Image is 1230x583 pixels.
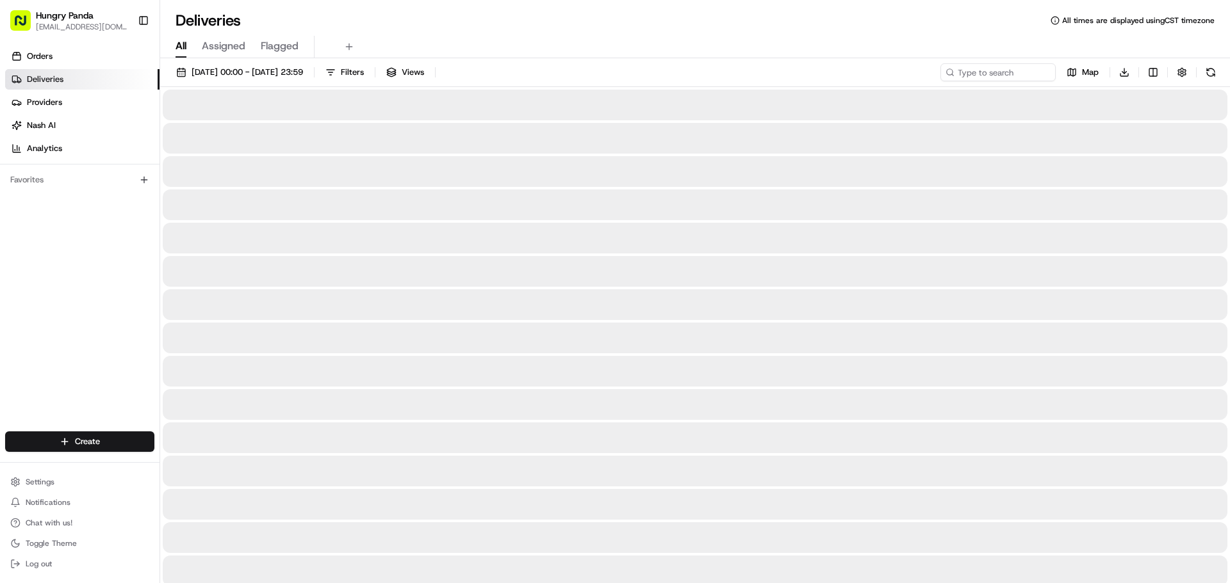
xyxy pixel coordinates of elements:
span: Log out [26,559,52,569]
button: Hungry Panda [36,9,94,22]
span: Map [1082,67,1099,78]
button: Chat with us! [5,514,154,532]
span: Deliveries [27,74,63,85]
span: Flagged [261,38,299,54]
a: Deliveries [5,69,160,90]
span: Notifications [26,497,70,507]
a: Providers [5,92,160,113]
button: Hungry Panda[EMAIL_ADDRESS][DOMAIN_NAME] [5,5,133,36]
span: Settings [26,477,54,487]
span: [DATE] 00:00 - [DATE] 23:59 [192,67,303,78]
span: Create [75,436,100,447]
button: [EMAIL_ADDRESS][DOMAIN_NAME] [36,22,127,32]
span: Toggle Theme [26,538,77,548]
h1: Deliveries [176,10,241,31]
input: Type to search [940,63,1056,81]
span: Chat with us! [26,518,72,528]
span: Providers [27,97,62,108]
button: Toggle Theme [5,534,154,552]
a: Analytics [5,138,160,159]
span: Views [402,67,424,78]
div: Favorites [5,170,154,190]
a: Nash AI [5,115,160,136]
a: Orders [5,46,160,67]
span: All [176,38,186,54]
span: Orders [27,51,53,62]
span: Assigned [202,38,245,54]
button: Refresh [1202,63,1220,81]
span: All times are displayed using CST timezone [1062,15,1215,26]
button: [DATE] 00:00 - [DATE] 23:59 [170,63,309,81]
button: Settings [5,473,154,491]
span: Analytics [27,143,62,154]
button: Views [381,63,430,81]
button: Filters [320,63,370,81]
button: Notifications [5,493,154,511]
button: Map [1061,63,1104,81]
span: Filters [341,67,364,78]
button: Create [5,431,154,452]
span: Nash AI [27,120,56,131]
button: Log out [5,555,154,573]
